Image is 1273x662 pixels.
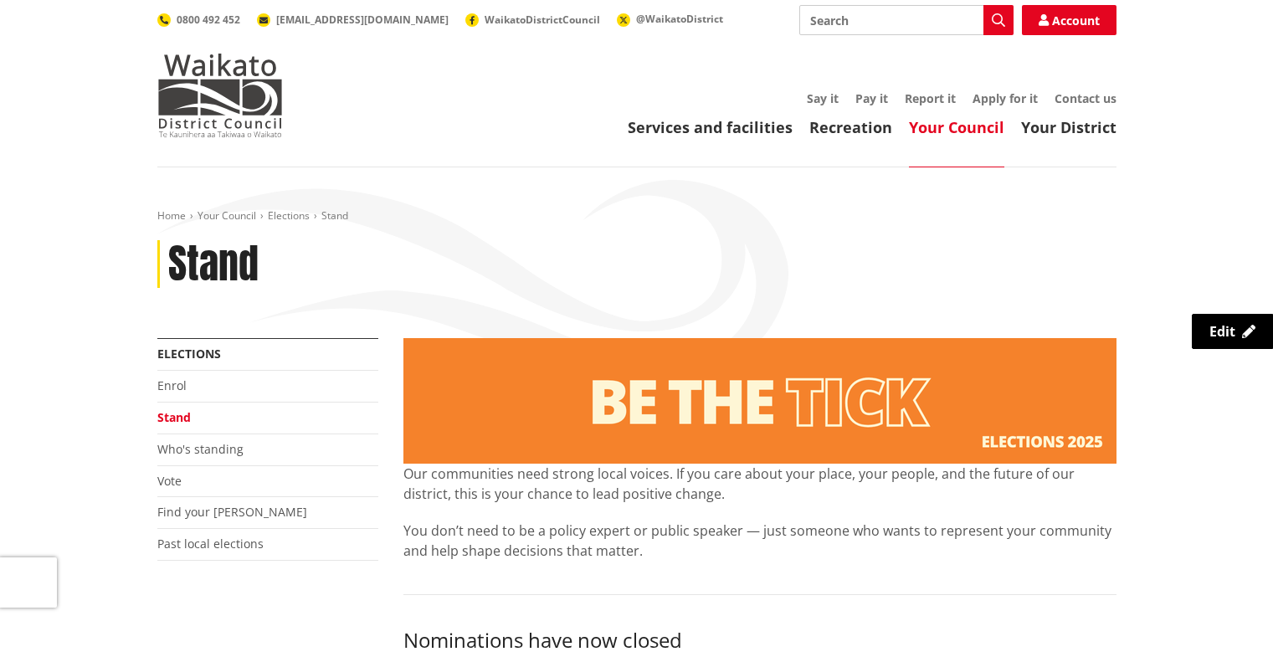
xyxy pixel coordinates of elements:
span: Edit [1209,322,1235,341]
img: Stand banner [403,338,1116,464]
a: Your District [1021,117,1116,137]
a: @WaikatoDistrict [617,12,723,26]
a: Apply for it [973,90,1038,106]
nav: breadcrumb [157,209,1116,223]
a: Stand [157,409,191,425]
span: [EMAIL_ADDRESS][DOMAIN_NAME] [276,13,449,27]
a: Your Council [909,117,1004,137]
a: Recreation [809,117,892,137]
p: You don’t need to be a policy expert or public speaker — just someone who wants to represent your... [403,521,1116,561]
a: Past local elections [157,536,264,552]
a: Account [1022,5,1116,35]
a: Vote [157,473,182,489]
span: Stand [321,208,348,223]
input: Search input [799,5,1014,35]
a: Find your [PERSON_NAME] [157,504,307,520]
a: Your Council [198,208,256,223]
span: WaikatoDistrictCouncil [485,13,600,27]
a: Elections [157,346,221,362]
a: WaikatoDistrictCouncil [465,13,600,27]
a: Report it [905,90,956,106]
a: Services and facilities [628,117,793,137]
a: Who's standing [157,441,244,457]
span: 0800 492 452 [177,13,240,27]
p: Our communities need strong local voices. If you care about your place, your people, and the futu... [403,464,1116,504]
img: Waikato District Council - Te Kaunihera aa Takiwaa o Waikato [157,54,283,137]
a: Edit [1192,314,1273,349]
a: [EMAIL_ADDRESS][DOMAIN_NAME] [257,13,449,27]
a: Elections [268,208,310,223]
a: Home [157,208,186,223]
a: Say it [807,90,839,106]
a: Contact us [1055,90,1116,106]
a: 0800 492 452 [157,13,240,27]
a: Pay it [855,90,888,106]
h3: Nominations have now closed [403,629,1116,653]
h1: Stand [168,240,259,289]
span: @WaikatoDistrict [636,12,723,26]
a: Enrol [157,377,187,393]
